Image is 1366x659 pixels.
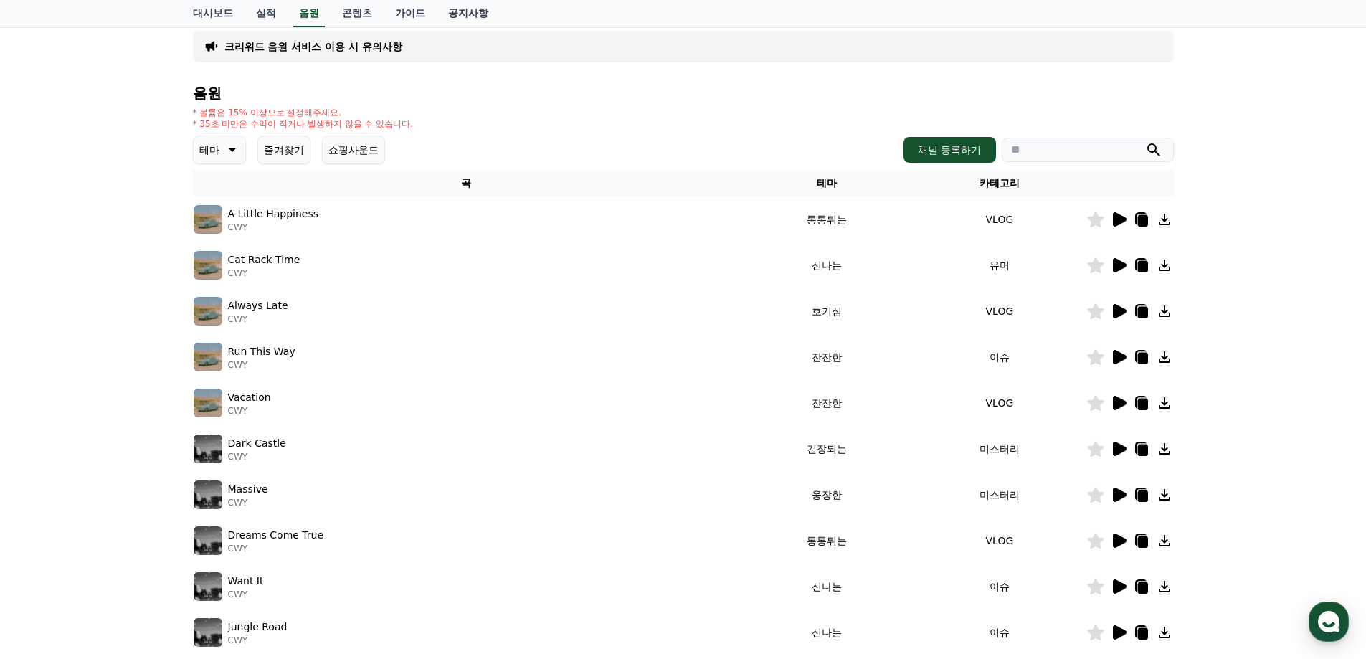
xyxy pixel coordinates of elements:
[42,316,242,330] div: 크리워드 고객센터 휴무 안내
[913,170,1086,196] th: 카테고리
[228,267,300,279] p: CWY
[108,186,166,199] span: 운영시간 보기
[42,330,242,344] div: [DATE](금) ~ [DATE](목)까지
[228,344,295,359] p: Run This Way
[228,451,286,463] p: CWY
[740,288,913,334] td: 호기심
[42,351,242,366] div: 다음주 출금은 예정대로 진행됩니다.
[913,288,1086,334] td: VLOG
[740,196,913,242] td: 통통튀는
[322,136,385,164] button: 쇼핑사운드
[913,564,1086,610] td: 이슈
[228,359,295,371] p: CWY
[194,618,222,647] img: music
[228,620,288,635] p: Jungle Road
[194,205,222,234] img: music
[228,222,319,233] p: CWY
[78,8,135,24] div: CReward
[42,373,242,387] div: 감사합니다.
[228,543,324,554] p: CWY
[194,343,222,371] img: music
[913,334,1086,380] td: 이슈
[75,162,209,179] div: CReward에 문의하기
[913,426,1086,472] td: 미스터리
[39,56,264,69] p: 크리에이터를 위한 플랫폼, 크리워드 입니다.
[228,436,286,451] p: Dark Castle
[228,482,268,497] p: Massive
[228,298,288,313] p: Always Late
[740,380,913,426] td: 잔잔한
[102,184,182,201] button: 운영시간 보기
[740,472,913,518] td: 웅장한
[193,107,414,118] p: * 볼륨은 15% 이상으로 설정해주세요.
[194,389,222,417] img: music
[228,405,271,417] p: CWY
[224,39,402,54] a: 크리워드 음원 서비스 이용 시 유의사항
[193,85,1174,101] h4: 음원
[228,313,288,325] p: CWY
[740,426,913,472] td: 긴장되는
[228,252,300,267] p: Cat Rack Time
[193,136,246,164] button: 테마
[913,518,1086,564] td: VLOG
[228,528,324,543] p: Dreams Come True
[194,251,222,280] img: music
[228,635,288,646] p: CWY
[199,140,219,160] p: 테마
[903,137,995,163] button: 채널 등록하기
[193,118,414,130] p: * 35초 미만은 수익이 적거나 발생하지 않을 수 있습니다.
[740,564,913,610] td: 신나는
[913,196,1086,242] td: VLOG
[42,265,242,308] div: 올 [DATE] 가족들과 함께 풍선한 한가위 보내시길 바라며 늘 좋은 일들만 가득하시길 기원합니다!
[740,170,913,196] th: 테마
[228,207,319,222] p: A Little Happiness
[194,572,222,601] img: music
[228,390,271,405] p: Vacation
[193,170,741,196] th: 곡
[42,244,242,258] div: 민족대명절 추석이 찾아왔습니다!
[194,435,222,463] img: music
[194,480,222,509] img: music
[913,610,1086,655] td: 이슈
[913,242,1086,288] td: 유머
[228,574,264,589] p: Want It
[194,526,222,555] img: music
[78,24,198,35] div: 몇 분 내 답변 받으실 수 있어요
[740,610,913,655] td: 신나는
[228,497,268,508] p: CWY
[14,452,270,480] button: 상담 시작하기
[740,518,913,564] td: 통통튀는
[194,297,222,326] img: music
[257,136,310,164] button: 즐겨찾기
[228,589,264,600] p: CWY
[740,242,913,288] td: 신나는
[740,334,913,380] td: 잔잔한
[913,380,1086,426] td: VLOG
[913,472,1086,518] td: 미스터리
